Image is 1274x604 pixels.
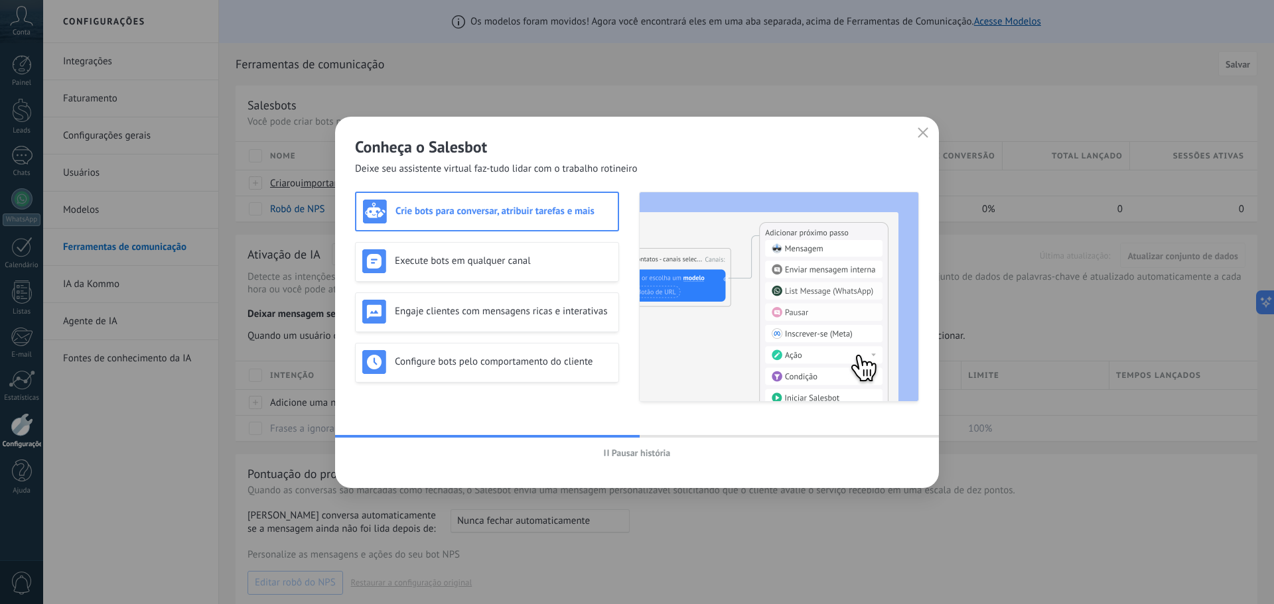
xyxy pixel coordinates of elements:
[395,355,612,368] h3: Configure bots pelo comportamento do cliente
[395,305,612,318] h3: Engaje clientes com mensagens ricas e interativas
[612,448,671,457] span: Pausar história
[395,255,612,267] h3: Execute bots em qualquer canal
[598,443,677,463] button: Pausar história
[355,162,638,176] span: Deixe seu assistente virtual faz-tudo lidar com o trabalho rotineiro
[355,137,919,157] h2: Conheça o Salesbot
[395,205,611,217] h3: Crie bots para conversar, atribuir tarefas e mais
